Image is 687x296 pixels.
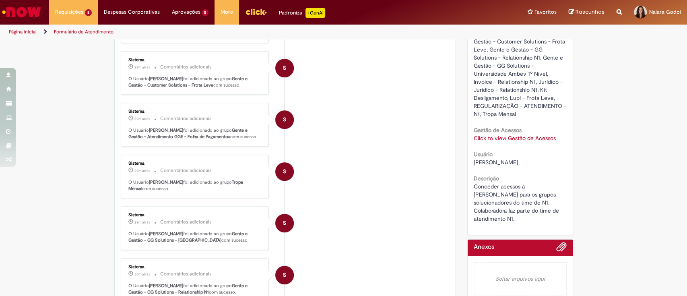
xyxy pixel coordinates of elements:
[283,265,286,285] span: S
[128,58,262,62] div: Sistema
[275,266,294,284] div: System
[149,283,183,289] b: [PERSON_NAME]
[283,162,286,181] span: S
[649,8,681,15] span: Naiara Godoi
[128,179,262,192] p: O Usuário foi adicionado ao grupo com sucesso.
[134,220,150,225] time: 01/10/2025 13:42:57
[474,244,494,251] h2: Anexos
[474,126,522,134] b: Gestão de Acessos
[576,8,604,16] span: Rascunhos
[160,219,212,226] small: Comentários adicionais
[279,8,325,18] div: Padroniza
[128,283,249,295] b: Gente e Gestão - GG Solutions - Relationship N1
[569,8,604,16] a: Rascunhos
[128,76,262,88] p: O Usuário foi adicionado ao grupo com sucesso.
[474,262,567,295] em: Soltar arquivos aqui
[283,213,286,233] span: S
[275,214,294,232] div: System
[149,179,183,185] b: [PERSON_NAME]
[128,161,262,166] div: Sistema
[1,4,42,20] img: ServiceNow
[134,116,150,121] time: 01/10/2025 13:43:05
[128,76,249,88] b: Gente e Gestão - Customer Solutions - Frota Leve
[202,9,209,16] span: 5
[55,8,83,16] span: Requisições
[134,168,150,173] span: 29m atrás
[221,8,233,16] span: More
[534,8,557,16] span: Favoritos
[474,159,518,166] span: [PERSON_NAME]
[134,220,150,225] span: 29m atrás
[160,64,212,70] small: Comentários adicionais
[305,8,325,18] p: +GenAi
[283,58,286,78] span: S
[134,116,150,121] span: 29m atrás
[474,151,493,158] b: Usuário
[275,59,294,77] div: System
[160,115,212,122] small: Comentários adicionais
[6,25,452,39] ul: Trilhas de página
[474,183,561,222] span: Conceder acessos à [PERSON_NAME] para os grupos solucionadores do time de N1. Colaboradora faz pa...
[128,127,249,140] b: Gente e Gestão - Atendimento GGE - Folha de Pagamentos
[149,76,183,82] b: [PERSON_NAME]
[134,168,150,173] time: 01/10/2025 13:42:57
[128,231,249,243] b: Gente e Gestão - GG Solutions - [GEOGRAPHIC_DATA]
[149,127,183,133] b: [PERSON_NAME]
[85,9,92,16] span: 8
[474,175,499,182] b: Descrição
[160,167,212,174] small: Comentários adicionais
[134,65,150,70] time: 01/10/2025 13:43:21
[556,242,567,256] button: Adicionar anexos
[134,65,150,70] span: 29m atrás
[128,283,262,295] p: O Usuário foi adicionado ao grupo com sucesso.
[54,29,113,35] a: Formulário de Atendimento
[9,29,37,35] a: Página inicial
[128,265,262,269] div: Sistema
[134,272,150,277] span: 30m atrás
[245,6,267,18] img: click_logo_yellow_360x200.png
[104,8,160,16] span: Despesas Corporativas
[160,271,212,277] small: Comentários adicionais
[134,272,150,277] time: 01/10/2025 13:42:51
[128,179,244,192] b: Tropa Mensal
[128,231,262,243] p: O Usuário foi adicionado ao grupo com sucesso.
[128,213,262,217] div: Sistema
[283,110,286,129] span: S
[474,135,556,142] a: Click to view Gestão de Acessos
[172,8,200,16] span: Aprovações
[275,162,294,181] div: System
[128,109,262,114] div: Sistema
[275,110,294,129] div: System
[128,127,262,140] p: O Usuário foi adicionado ao grupo com sucesso.
[149,231,183,237] b: [PERSON_NAME]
